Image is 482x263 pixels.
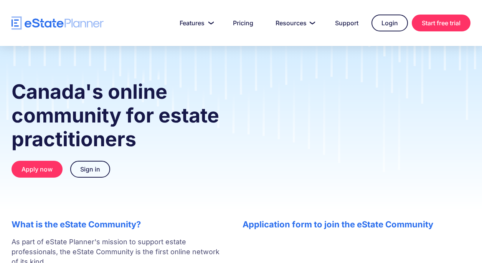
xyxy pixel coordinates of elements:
[12,161,63,178] a: Apply now
[326,15,368,31] a: Support
[412,15,470,31] a: Start free trial
[266,15,322,31] a: Resources
[12,219,227,229] h2: What is the eState Community?
[243,219,470,229] h2: Application form to join the eState Community
[12,16,104,30] a: home
[70,161,110,178] a: Sign in
[371,15,408,31] a: Login
[170,15,220,31] a: Features
[12,80,219,151] strong: Canada's online community for estate practitioners
[224,15,262,31] a: Pricing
